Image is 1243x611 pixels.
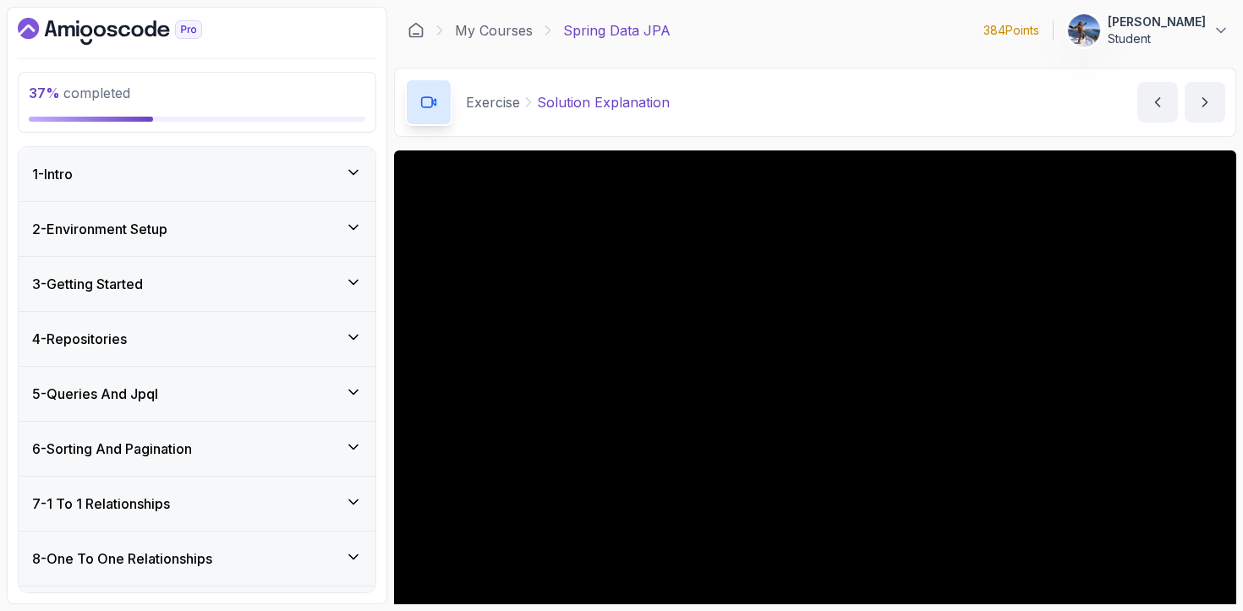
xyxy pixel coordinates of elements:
a: Dashboard [18,18,241,45]
h3: 6 - Sorting And Pagination [32,439,192,459]
p: Student [1108,30,1206,47]
span: completed [29,85,130,101]
p: 384 Points [983,22,1039,39]
a: My Courses [455,20,533,41]
button: 6-Sorting And Pagination [19,422,375,476]
h3: 2 - Environment Setup [32,219,167,239]
button: 5-Queries And Jpql [19,367,375,421]
button: previous content [1137,82,1178,123]
button: 7-1 To 1 Relationships [19,477,375,531]
p: [PERSON_NAME] [1108,14,1206,30]
h3: 3 - Getting Started [32,274,143,294]
a: Dashboard [408,22,424,39]
button: 1-Intro [19,147,375,201]
button: 8-One To One Relationships [19,532,375,586]
button: 2-Environment Setup [19,202,375,256]
button: 4-Repositories [19,312,375,366]
p: Exercise [466,92,520,112]
button: user profile image[PERSON_NAME]Student [1067,14,1229,47]
h3: 5 - Queries And Jpql [32,384,158,404]
h3: 7 - 1 To 1 Relationships [32,494,170,514]
img: user profile image [1068,14,1100,46]
h3: 4 - Repositories [32,329,127,349]
h3: 8 - One To One Relationships [32,548,212,569]
p: Solution Explanation [537,92,670,112]
p: Spring Data JPA [563,20,671,41]
h3: 1 - Intro [32,164,73,184]
button: next content [1185,82,1225,123]
button: 3-Getting Started [19,257,375,311]
span: 37 % [29,85,60,101]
